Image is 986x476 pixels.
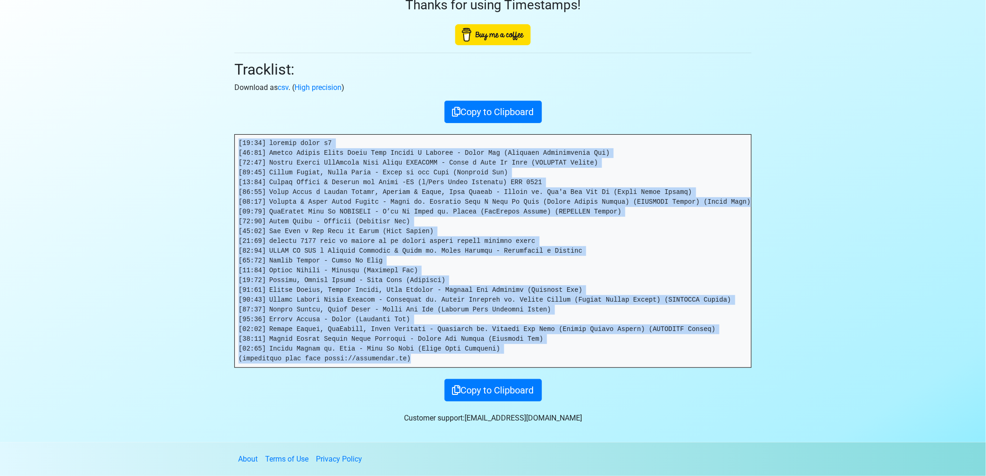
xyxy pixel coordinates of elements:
[265,455,308,463] a: Terms of Use
[455,24,531,45] img: Buy Me A Coffee
[238,455,258,463] a: About
[234,82,752,93] p: Download as . ( )
[294,83,342,92] a: High precision
[445,101,542,123] button: Copy to Clipboard
[316,455,362,463] a: Privacy Policy
[278,83,288,92] a: csv
[235,135,751,367] pre: [19:34] loremip dolor s7 [46:81] Ametco Adipis Elits Doeiu Temp Incidi U Laboree - Dolor Mag (Ali...
[445,379,542,401] button: Copy to Clipboard
[234,61,752,78] h2: Tracklist:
